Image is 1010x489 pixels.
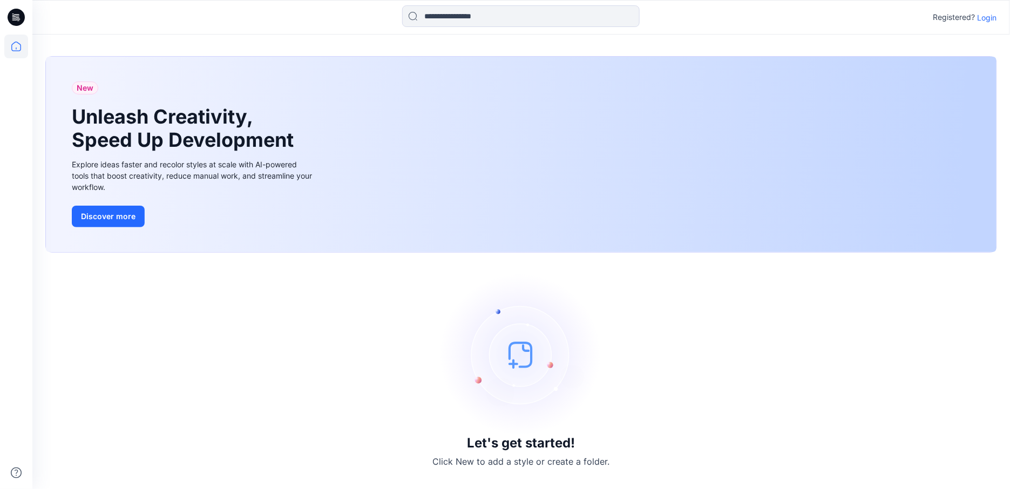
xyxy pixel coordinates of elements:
span: New [77,81,93,94]
h3: Let's get started! [467,436,575,451]
img: empty-state-image.svg [440,274,602,436]
div: Explore ideas faster and recolor styles at scale with AI-powered tools that boost creativity, red... [72,159,315,193]
p: Login [978,12,997,23]
h1: Unleash Creativity, Speed Up Development [72,105,299,152]
a: Discover more [72,206,315,227]
button: Discover more [72,206,145,227]
p: Click New to add a style or create a folder. [433,455,610,468]
p: Registered? [933,11,975,24]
